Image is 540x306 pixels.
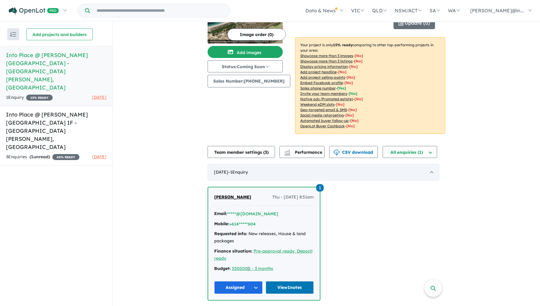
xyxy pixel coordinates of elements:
[266,281,314,294] a: View1notes
[285,150,322,155] span: Performance
[214,248,252,254] strong: Finance situation:
[338,70,347,74] span: [ No ]
[285,150,290,153] img: line-chart.svg
[92,95,106,100] span: [DATE]
[214,231,247,236] strong: Requested info:
[383,146,437,158] button: All enquiries (1)
[31,154,33,159] span: 1
[6,111,106,151] h5: Into Place @ [PERSON_NAME][GEOGRAPHIC_DATA] 1F - [GEOGRAPHIC_DATA][PERSON_NAME] , [GEOGRAPHIC_DATA]
[337,86,346,90] span: [ Yes ]
[345,113,354,117] span: [No]
[208,46,283,58] button: Add images
[6,51,106,92] h5: Into Place @ [PERSON_NAME][GEOGRAPHIC_DATA] - [GEOGRAPHIC_DATA][PERSON_NAME] , [GEOGRAPHIC_DATA]
[52,154,79,160] span: 40 % READY
[284,151,290,155] img: bar-chart.svg
[214,248,313,261] a: Pre-approval ready, Deposit ready
[344,80,353,85] span: [ No ]
[6,153,79,161] div: 3 Enquir ies
[214,265,314,272] div: |
[265,150,267,155] span: 3
[470,8,524,14] span: [PERSON_NAME]@in...
[214,281,263,294] button: Assigned
[208,164,439,181] div: [DATE]
[300,102,335,107] u: Weekend eDM slots
[347,75,355,80] span: [ No ]
[349,91,357,96] span: [ Yes ]
[208,60,283,72] button: Status:Coming Soon
[92,154,106,159] span: [DATE]
[334,150,340,156] img: download icon
[208,75,290,87] button: Sales Number:[PHONE_NUMBER]
[349,64,358,69] span: [ No ]
[393,17,435,29] button: Update (0)
[300,97,353,101] u: Native ads (Promoted estate)
[91,4,229,17] input: Try estate name, suburb, builder or developer
[26,28,93,40] button: Add projects and builders
[232,266,248,271] a: 550000
[214,194,251,201] a: [PERSON_NAME]
[300,113,344,117] u: Social media retargeting
[354,97,363,101] span: [No]
[350,118,359,123] span: [No]
[214,211,227,216] strong: Email:
[214,230,314,245] div: New releases, House & land packages
[333,43,353,47] b: 15 % ready
[272,194,314,201] span: Thu - [DATE] 8:51am
[348,108,357,112] span: [No]
[9,7,59,15] img: Openlot PRO Logo White
[300,86,336,90] u: Sales phone number
[295,37,445,134] p: Your project is only comparing to other top-performing projects in your area: - - - - - - - - - -...
[300,91,347,96] u: Invite your team members
[248,266,273,271] a: 1 - 3 months
[227,29,286,41] button: Image order (0)
[26,95,53,101] span: 15 % READY
[300,53,353,58] u: Showcase more than 3 images
[354,59,363,63] span: [ No ]
[214,221,229,226] strong: Mobile:
[10,32,16,37] img: sort.svg
[300,59,353,63] u: Showcase more than 3 listings
[208,146,275,158] button: Team member settings (3)
[300,124,345,128] u: OpenLot Buyer Cashback
[29,154,50,159] strong: ( unread)
[214,266,231,271] strong: Budget:
[355,53,363,58] span: [ No ]
[300,75,345,80] u: Add project selling-points
[300,80,343,85] u: Embed Facebook profile
[300,108,347,112] u: Geo-targeted email & SMS
[316,183,324,192] a: 1
[300,64,348,69] u: Display pricing information
[228,169,248,175] span: - 1 Enquir y
[346,124,355,128] span: [No]
[300,118,349,123] u: Automated buyer follow-up
[6,94,53,101] div: 1 Enquir y
[300,70,337,74] u: Add project headline
[336,102,344,107] span: [No]
[279,146,325,158] button: Performance
[214,194,251,200] span: [PERSON_NAME]
[329,146,378,158] button: CSV download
